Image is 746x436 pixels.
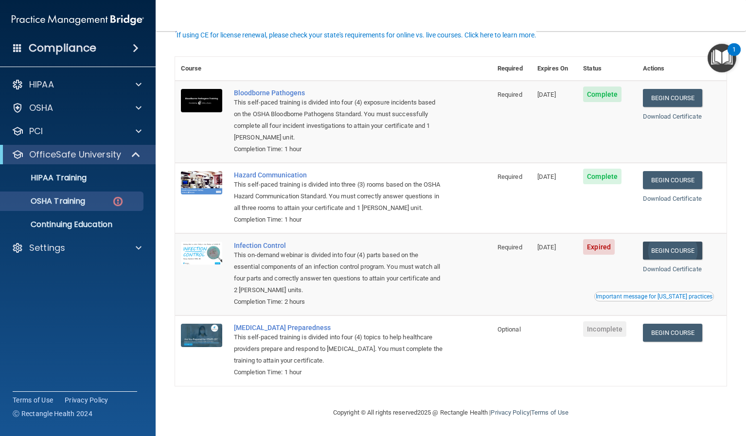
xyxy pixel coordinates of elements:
a: Download Certificate [643,195,702,202]
img: PMB logo [12,10,144,30]
div: This self-paced training is divided into three (3) rooms based on the OSHA Hazard Communication S... [234,179,443,214]
span: [DATE] [537,91,556,98]
th: Course [175,57,228,81]
span: Complete [583,169,622,184]
p: HIPAA [29,79,54,90]
span: Required [497,173,522,180]
a: PCI [12,125,142,137]
div: Copyright © All rights reserved 2025 @ Rectangle Health | | [273,397,628,428]
a: OSHA [12,102,142,114]
button: Open Resource Center, 1 new notification [708,44,736,72]
a: Terms of Use [531,409,568,416]
a: Infection Control [234,242,443,249]
button: If using CE for license renewal, please check your state's requirements for online vs. live cours... [175,30,538,40]
div: This on-demand webinar is divided into four (4) parts based on the essential components of an inf... [234,249,443,296]
a: Begin Course [643,171,702,189]
span: Required [497,91,522,98]
a: Privacy Policy [491,409,529,416]
span: [DATE] [537,173,556,180]
p: OSHA [29,102,53,114]
span: Complete [583,87,622,102]
div: This self-paced training is divided into four (4) topics to help healthcare providers prepare and... [234,331,443,366]
a: Hazard Communication [234,171,443,179]
div: 1 [732,50,736,62]
th: Expires On [532,57,577,81]
span: Optional [497,326,521,333]
h4: Compliance [29,41,96,55]
span: Expired [583,239,615,255]
div: Important message for [US_STATE] practices [596,294,712,299]
p: Settings [29,242,65,254]
a: Begin Course [643,242,702,260]
th: Required [492,57,532,81]
p: OfficeSafe University [29,149,121,160]
div: Completion Time: 1 hour [234,214,443,226]
a: [MEDICAL_DATA] Preparedness [234,324,443,331]
p: PCI [29,125,43,137]
span: Ⓒ Rectangle Health 2024 [13,409,92,419]
div: If using CE for license renewal, please check your state's requirements for online vs. live cours... [177,32,536,38]
span: Required [497,244,522,251]
a: HIPAA [12,79,142,90]
a: Settings [12,242,142,254]
div: Completion Time: 1 hour [234,143,443,155]
button: Read this if you are a dental practitioner in the state of CA [594,292,714,301]
a: Begin Course [643,89,702,107]
a: Download Certificate [643,265,702,273]
a: OfficeSafe University [12,149,141,160]
p: OSHA Training [6,196,85,206]
span: Incomplete [583,321,626,337]
a: Begin Course [643,324,702,342]
a: Terms of Use [13,395,53,405]
p: HIPAA Training [6,173,87,183]
iframe: Drift Widget Chat Controller [697,369,734,406]
p: Continuing Education [6,220,139,229]
div: This self-paced training is divided into four (4) exposure incidents based on the OSHA Bloodborne... [234,97,443,143]
div: Completion Time: 1 hour [234,366,443,378]
div: Completion Time: 2 hours [234,296,443,308]
a: Privacy Policy [65,395,108,405]
span: [DATE] [537,244,556,251]
a: Download Certificate [643,113,702,120]
th: Status [577,57,637,81]
th: Actions [637,57,727,81]
img: danger-circle.6113f641.png [112,195,124,208]
a: Bloodborne Pathogens [234,89,443,97]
